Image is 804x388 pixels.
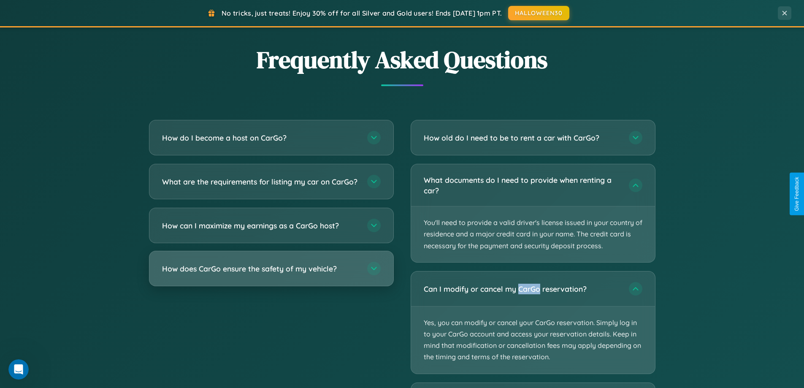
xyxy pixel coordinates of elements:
p: You'll need to provide a valid driver's license issued in your country of residence and a major c... [411,206,655,262]
button: HALLOWEEN30 [508,6,569,20]
h3: How can I maximize my earnings as a CarGo host? [162,220,359,231]
iframe: Intercom live chat [8,359,29,380]
h3: What are the requirements for listing my car on CarGo? [162,176,359,187]
span: No tricks, just treats! Enjoy 30% off for all Silver and Gold users! Ends [DATE] 1pm PT. [222,9,502,17]
h3: What documents do I need to provide when renting a car? [424,175,620,195]
h3: How old do I need to be to rent a car with CarGo? [424,133,620,143]
h3: How does CarGo ensure the safety of my vehicle? [162,263,359,274]
h2: Frequently Asked Questions [149,43,655,76]
h3: How do I become a host on CarGo? [162,133,359,143]
div: Give Feedback [794,177,800,211]
p: Yes, you can modify or cancel your CarGo reservation. Simply log in to your CarGo account and acc... [411,307,655,374]
h3: Can I modify or cancel my CarGo reservation? [424,284,620,294]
